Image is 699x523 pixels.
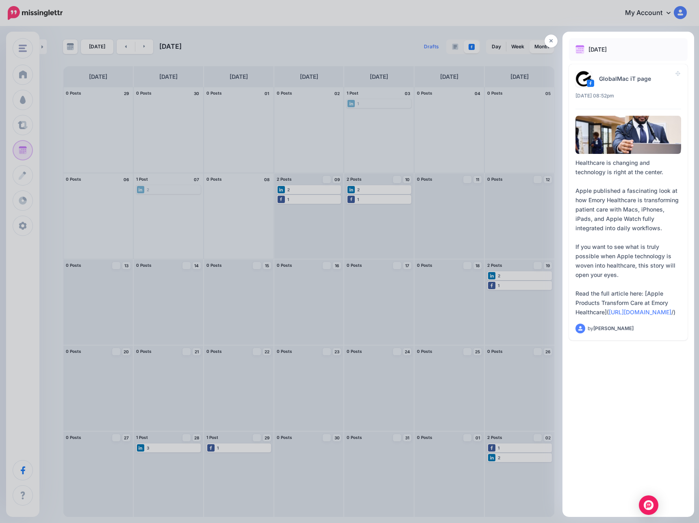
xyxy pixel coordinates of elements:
[575,324,585,333] img: user_default_image.png
[575,71,592,87] img: 409555759_898884492237736_7115004818314551315_n-bsa155138.jpg
[575,45,584,54] img: calendar.png
[587,80,594,87] img: facebook-square.png
[575,158,681,317] div: Healthcare is changing and technology is right at the center. Apple published a fascinating look ...
[599,71,651,87] li: GlobalMac iT page
[609,309,671,316] a: [URL][DOMAIN_NAME]
[588,45,607,54] p: [DATE]
[639,495,658,515] div: Open Intercom Messenger
[575,93,614,99] span: [DATE] 08:52pm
